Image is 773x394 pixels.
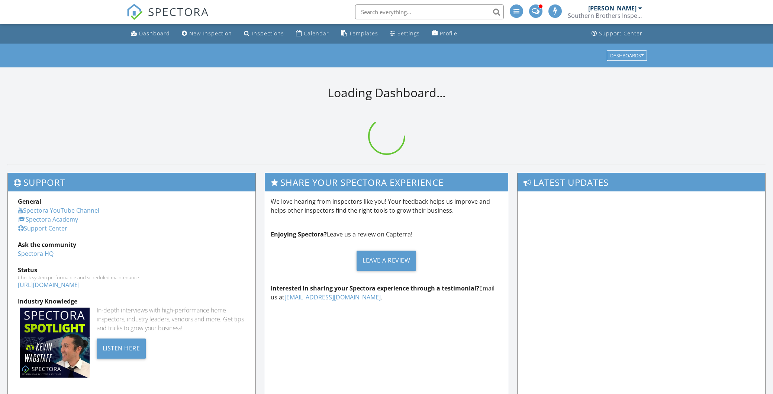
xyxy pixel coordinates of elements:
a: Spectora Academy [18,215,78,223]
a: Inspections [241,27,287,41]
a: Settings [387,27,423,41]
a: [URL][DOMAIN_NAME] [18,281,80,289]
a: Listen Here [97,344,146,352]
h3: Share Your Spectora Experience [265,173,508,191]
strong: General [18,197,41,206]
div: Support Center [599,30,642,37]
div: Templates [349,30,378,37]
a: Spectora YouTube Channel [18,206,99,215]
a: Templates [338,27,381,41]
button: Dashboards [607,50,647,61]
a: Dashboard [128,27,173,41]
h3: Support [8,173,255,191]
div: Ask the community [18,240,245,249]
a: Support Center [589,27,645,41]
a: New Inspection [179,27,235,41]
a: Profile [429,27,460,41]
div: [PERSON_NAME] [588,4,637,12]
div: Industry Knowledge [18,297,245,306]
a: Spectora HQ [18,250,54,258]
a: Support Center [18,224,67,232]
p: Leave us a review on Capterra! [271,230,503,239]
div: Status [18,266,245,274]
input: Search everything... [355,4,504,19]
img: The Best Home Inspection Software - Spectora [126,4,143,20]
div: Check system performance and scheduled maintenance. [18,274,245,280]
a: Leave a Review [271,245,503,276]
div: Dashboard [139,30,170,37]
div: Listen Here [97,339,146,359]
div: Profile [440,30,457,37]
div: Leave a Review [357,251,416,271]
div: Southern Brothers Inspections [568,12,642,19]
div: In-depth interviews with high-performance home inspectors, industry leaders, vendors and more. Ge... [97,306,245,333]
div: New Inspection [189,30,232,37]
span: SPECTORA [148,4,209,19]
h3: Latest Updates [518,173,765,191]
div: Settings [397,30,420,37]
div: Dashboards [610,53,644,58]
img: Spectoraspolightmain [20,308,90,378]
p: We love hearing from inspectors like you! Your feedback helps us improve and helps other inspecto... [271,197,503,215]
div: Inspections [252,30,284,37]
strong: Interested in sharing your Spectora experience through a testimonial? [271,284,479,292]
strong: Enjoying Spectora? [271,230,327,238]
a: [EMAIL_ADDRESS][DOMAIN_NAME] [284,293,381,301]
a: Calendar [293,27,332,41]
a: SPECTORA [126,10,209,26]
p: Email us at . [271,284,503,302]
div: Calendar [304,30,329,37]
